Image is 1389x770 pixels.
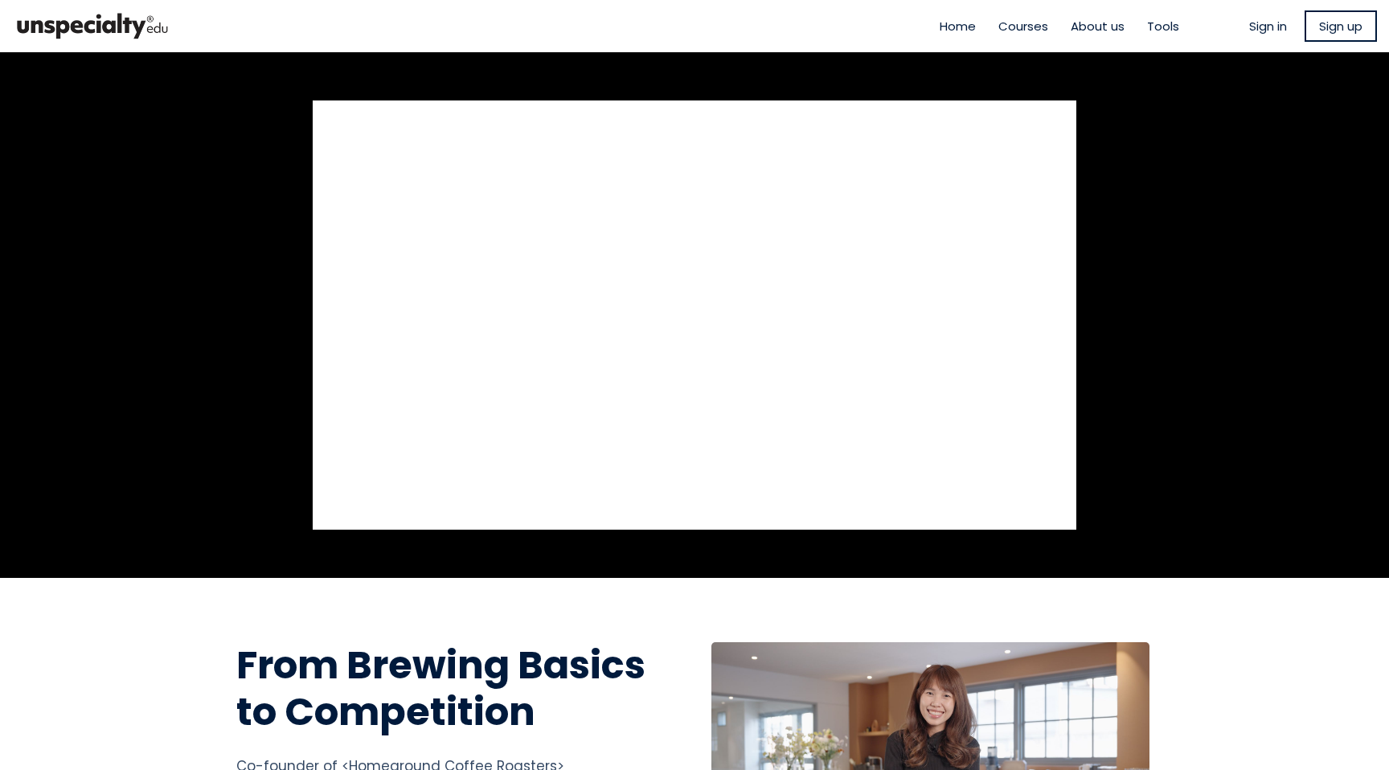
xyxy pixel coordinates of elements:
a: Courses [998,17,1048,35]
a: Sign in [1249,17,1287,35]
a: About us [1071,17,1125,35]
a: Tools [1147,17,1179,35]
h1: From Brewing Basics to Competition [236,642,675,735]
span: Sign up [1319,17,1362,35]
a: Sign up [1305,10,1377,42]
a: Home [940,17,976,35]
img: bc390a18feecddb333977e298b3a00a1.png [12,6,173,46]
